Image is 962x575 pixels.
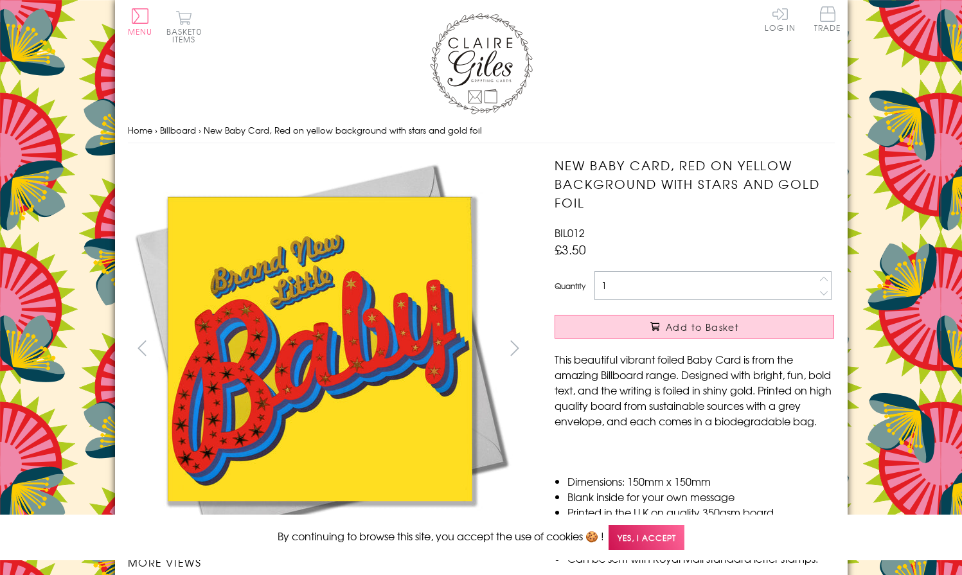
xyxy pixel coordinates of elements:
[555,156,834,211] h1: New Baby Card, Red on yellow background with stars and gold foil
[128,8,153,35] button: Menu
[500,333,529,362] button: next
[567,504,834,520] li: Printed in the U.K on quality 350gsm board
[199,124,201,136] span: ›
[567,473,834,489] li: Dimensions: 150mm x 150mm
[666,321,739,333] span: Add to Basket
[166,10,202,43] button: Basket0 items
[555,280,585,292] label: Quantity
[128,333,157,362] button: prev
[765,6,796,31] a: Log In
[555,315,834,339] button: Add to Basket
[128,124,152,136] a: Home
[555,225,585,240] span: BIL012
[155,124,157,136] span: ›
[430,13,533,114] img: Claire Giles Greetings Cards
[814,6,841,31] span: Trade
[172,26,202,45] span: 0 items
[128,156,513,542] img: New Baby Card, Red on yellow background with stars and gold foil
[555,351,834,429] p: This beautiful vibrant foiled Baby Card is from the amazing Billboard range. Designed with bright...
[609,525,684,550] span: Yes, I accept
[567,489,834,504] li: Blank inside for your own message
[555,240,586,258] span: £3.50
[160,124,196,136] a: Billboard
[128,26,153,37] span: Menu
[814,6,841,34] a: Trade
[128,554,530,570] h3: More views
[128,118,835,144] nav: breadcrumbs
[204,124,482,136] span: New Baby Card, Red on yellow background with stars and gold foil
